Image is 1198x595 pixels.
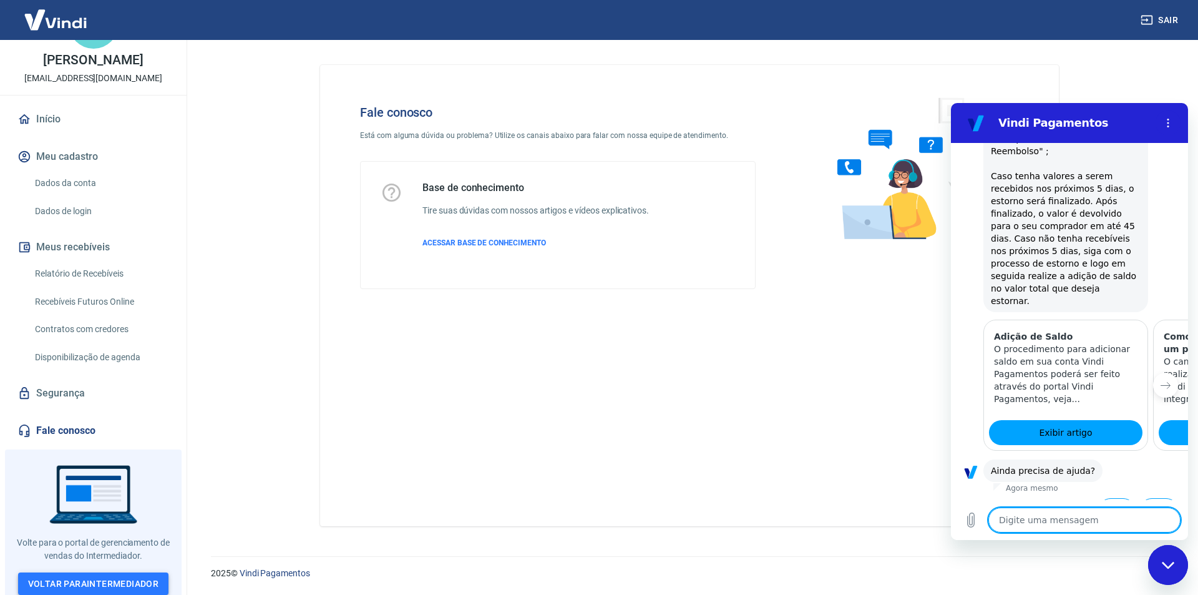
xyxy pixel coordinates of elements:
[1138,9,1183,32] button: Sair
[422,204,649,217] h6: Tire suas dúvidas com nossos artigos e vídeos explicativos.
[15,417,172,445] a: Fale conosco
[360,105,756,120] h4: Fale conosco
[240,568,310,578] a: Vindi Pagamentos
[30,345,172,370] a: Disponibilização de agenda
[15,234,172,261] button: Meus recebíveis
[189,395,227,419] button: Não
[15,106,172,133] a: Início
[30,199,172,224] a: Dados de login
[40,361,144,374] span: Ainda precisa de ajuda?
[812,85,1002,252] img: Fale conosco
[7,405,32,430] button: Carregar arquivo
[30,289,172,315] a: Recebíveis Futuros Online
[15,143,172,170] button: Meu cadastro
[213,252,356,302] p: O cancelamento só pode ser realizado através do painel da Vindi Pagamentos, podendo ser integral ...
[30,170,172,196] a: Dados da conta
[24,72,162,85] p: [EMAIL_ADDRESS][DOMAIN_NAME]
[1148,545,1188,585] iframe: Botão para abrir a janela de mensagens, conversa em andamento
[422,237,649,248] a: ACESSAR BASE DE CONHECIMENTO
[213,227,356,252] h3: Como cancelar ou Estornar um pedido?
[15,380,172,407] a: Segurança
[360,130,756,141] p: Está com alguma dúvida ou problema? Utilize os canais abaixo para falar com nossa equipe de atend...
[43,54,143,67] p: [PERSON_NAME]
[422,238,546,247] span: ACESSAR BASE DE CONHECIMENTO
[211,567,1168,580] p: 2025 ©
[15,1,96,39] img: Vindi
[30,261,172,287] a: Relatório de Recebíveis
[148,395,184,419] button: Sim
[422,182,649,194] h5: Base de conhecimento
[208,317,361,342] a: Exibir artigo: 'Como cancelar ou Estornar um pedido?'
[55,380,107,390] p: Agora mesmo
[30,317,172,342] a: Contratos com credores
[951,103,1188,540] iframe: Janela de mensagens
